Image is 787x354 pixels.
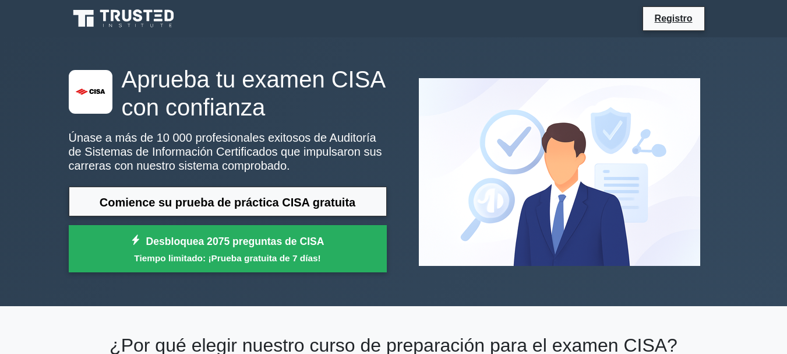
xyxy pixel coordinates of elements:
a: Desbloquea 2075 preguntas de CISATiempo limitado: ¡Prueba gratuita de 7 días! [69,225,387,272]
a: Comience su prueba de práctica CISA gratuita [69,187,387,216]
font: Desbloquea 2075 preguntas de CISA [146,236,324,247]
a: Registro [648,11,700,26]
font: Comience su prueba de práctica CISA gratuita [100,196,355,209]
font: Aprueba tu examen CISA con confianza [122,66,384,120]
font: Únase a más de 10 000 profesionales exitosos de Auditoría de Sistemas de Información Certificados... [69,131,382,172]
img: Vista previa del Auditor Certificado de Sistemas de Información [410,69,710,275]
font: Registro [655,13,693,23]
font: Tiempo limitado: ¡Prueba gratuita de 7 días! [134,253,320,263]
